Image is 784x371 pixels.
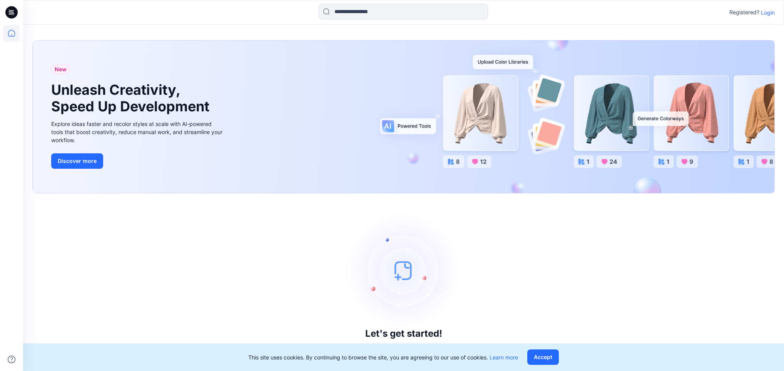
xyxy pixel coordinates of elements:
p: Registered? [729,8,759,17]
button: Accept [527,349,559,365]
a: Discover more [51,153,224,169]
h3: Let's get started! [365,328,442,339]
div: Explore ideas faster and recolor styles at scale with AI-powered tools that boost creativity, red... [51,120,224,144]
img: empty-state-image.svg [346,213,461,328]
h1: Unleash Creativity, Speed Up Development [51,82,213,115]
a: Learn more [490,354,518,361]
span: New [55,65,67,74]
button: Discover more [51,153,103,169]
p: Click New to add a style or create a folder. [341,342,467,351]
p: Login [761,8,775,17]
p: This site uses cookies. By continuing to browse the site, you are agreeing to our use of cookies. [248,353,518,361]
